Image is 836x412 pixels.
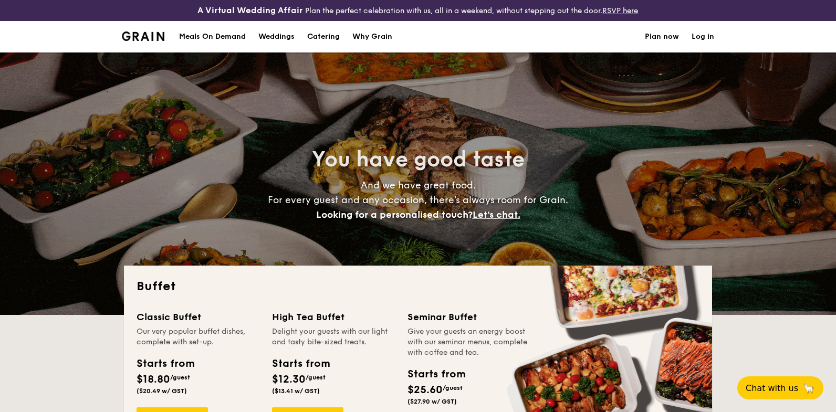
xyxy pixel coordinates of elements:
[306,374,326,381] span: /guest
[746,383,798,393] span: Chat with us
[170,374,190,381] span: /guest
[645,21,679,52] a: Plan now
[173,21,252,52] a: Meals On Demand
[407,398,457,405] span: ($27.90 w/ GST)
[137,326,259,347] div: Our very popular buffet dishes, complete with set-up.
[272,356,329,372] div: Starts from
[272,326,395,347] div: Delight your guests with our light and tasty bite-sized treats.
[737,376,823,399] button: Chat with us🦙
[692,21,714,52] a: Log in
[802,382,815,394] span: 🦙
[407,326,530,358] div: Give your guests an energy boost with our seminar menus, complete with coffee and tea.
[258,21,295,52] div: Weddings
[346,21,399,52] a: Why Grain
[268,179,568,220] span: And we have great food. For every guest and any occasion, there’s always room for Grain.
[602,6,638,15] a: RSVP here
[137,387,187,395] span: ($20.49 w/ GST)
[301,21,346,52] a: Catering
[407,310,530,324] div: Seminar Buffet
[407,366,465,382] div: Starts from
[197,4,303,17] h4: A Virtual Wedding Affair
[352,21,392,52] div: Why Grain
[122,31,164,41] img: Grain
[137,278,699,295] h2: Buffet
[122,31,164,41] a: Logotype
[473,209,520,220] span: Let's chat.
[272,373,306,386] span: $12.30
[252,21,301,52] a: Weddings
[272,310,395,324] div: High Tea Buffet
[137,310,259,324] div: Classic Buffet
[139,4,696,17] div: Plan the perfect celebration with us, all in a weekend, without stepping out the door.
[312,147,525,172] span: You have good taste
[307,21,340,52] h1: Catering
[316,209,473,220] span: Looking for a personalised touch?
[443,384,463,392] span: /guest
[179,21,246,52] div: Meals On Demand
[407,384,443,396] span: $25.60
[272,387,320,395] span: ($13.41 w/ GST)
[137,373,170,386] span: $18.80
[137,356,194,372] div: Starts from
